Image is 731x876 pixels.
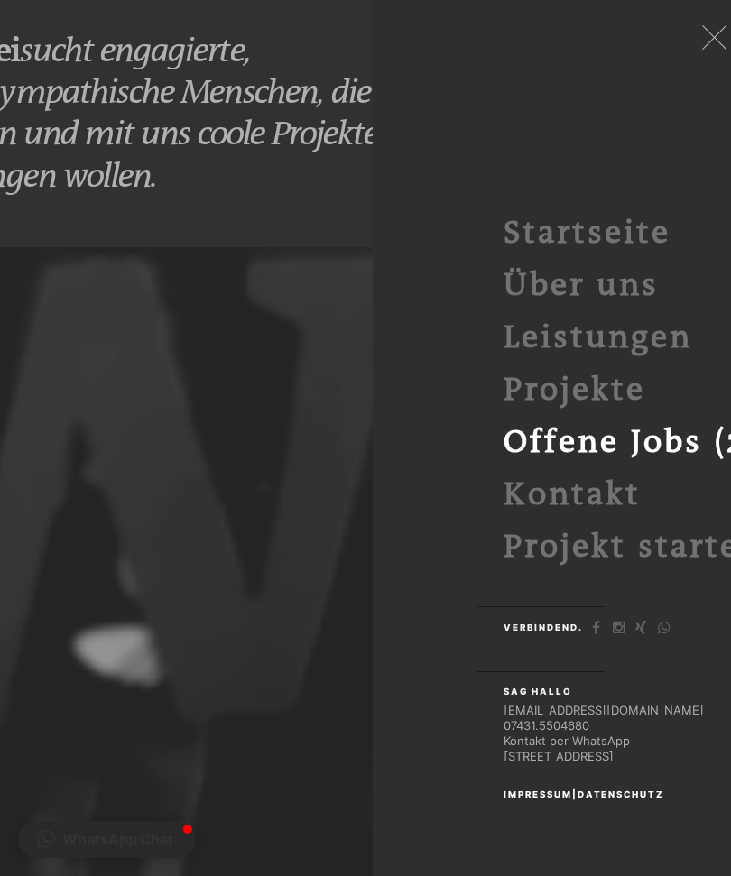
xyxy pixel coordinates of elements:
[18,821,196,858] button: WhatsApp Chat
[504,789,572,799] a: Impressum
[504,215,671,252] a: Startseite
[578,789,664,799] a: Datenschutz
[504,703,704,717] a: [EMAIL_ADDRESS][DOMAIN_NAME]
[504,267,659,304] a: Über uns
[504,319,692,356] a: Leistungen
[504,733,630,748] a: Kontakt per WhatsApp
[504,476,641,513] a: Kontakt
[504,718,589,733] a: 07431.5504680
[504,687,576,696] h4: Sag Hallo
[504,623,586,632] h4: Verbindend.
[504,749,614,763] a: [STREET_ADDRESS]
[504,372,645,409] a: Projekte
[504,790,668,799] h4: |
